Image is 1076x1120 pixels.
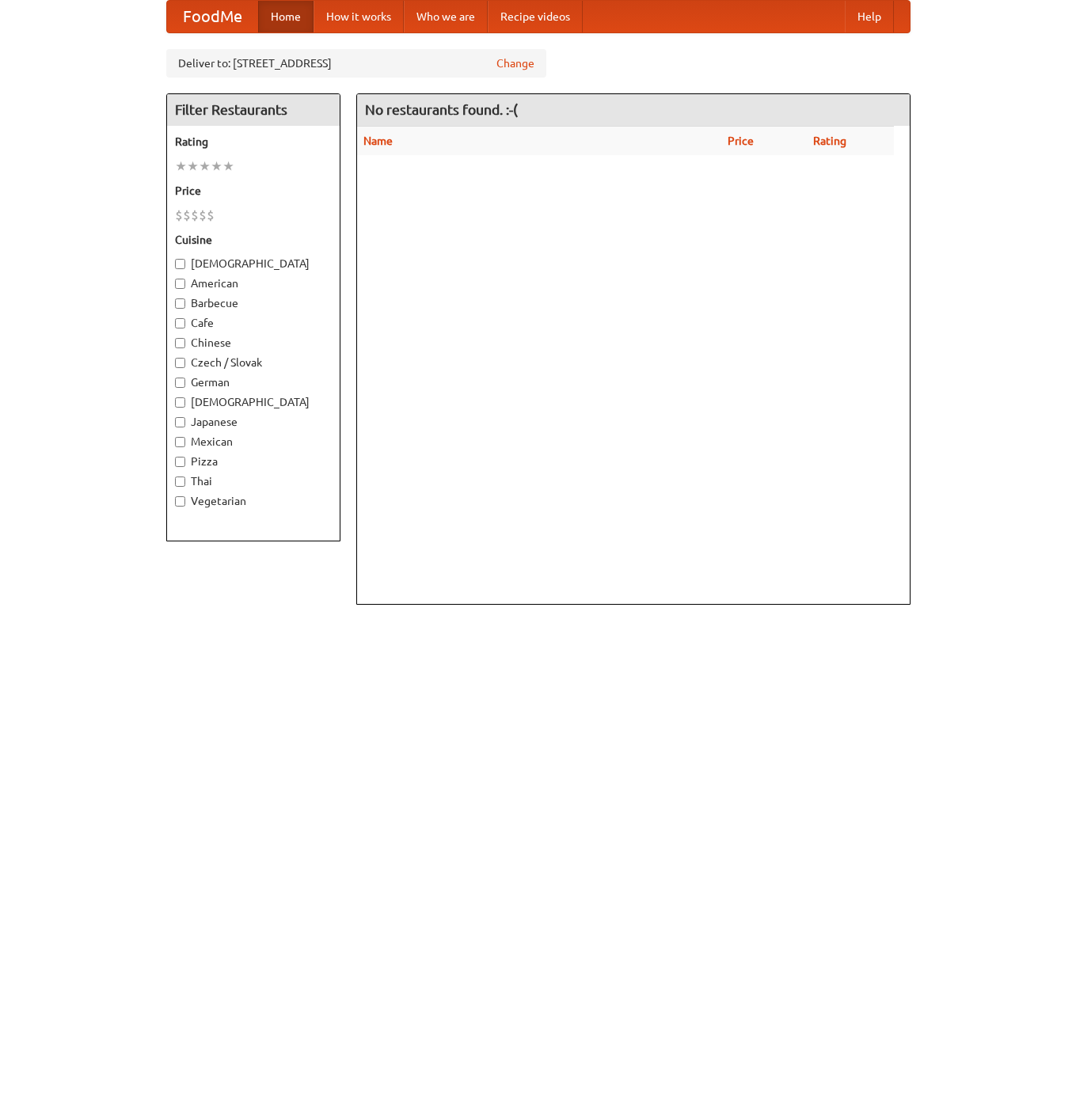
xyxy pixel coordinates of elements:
[175,335,332,351] label: Chinese
[175,394,332,410] label: [DEMOGRAPHIC_DATA]
[207,207,215,224] li: $
[175,134,332,150] h5: Rating
[175,232,332,248] h5: Cuisine
[175,355,332,370] label: Czech / Slovak
[365,102,518,117] ng-pluralize: No restaurants found. :-(
[175,259,185,269] input: [DEMOGRAPHIC_DATA]
[496,55,534,71] a: Change
[175,397,185,408] input: [DEMOGRAPHIC_DATA]
[728,135,754,147] a: Price
[175,414,332,430] label: Japanese
[211,158,222,175] li: ★
[175,493,332,509] label: Vegetarian
[175,295,332,311] label: Barbecue
[166,49,546,78] div: Deliver to: [STREET_ADDRESS]
[199,207,207,224] li: $
[167,94,340,126] h4: Filter Restaurants
[175,298,185,309] input: Barbecue
[191,207,199,224] li: $
[175,315,332,331] label: Cafe
[314,1,404,32] a: How it works
[258,1,314,32] a: Home
[363,135,393,147] a: Name
[175,207,183,224] li: $
[175,457,185,467] input: Pizza
[222,158,234,175] li: ★
[175,256,332,271] label: [DEMOGRAPHIC_DATA]
[175,275,332,291] label: American
[488,1,583,32] a: Recipe videos
[175,496,185,507] input: Vegetarian
[175,358,185,368] input: Czech / Slovak
[175,158,187,175] li: ★
[175,374,332,390] label: German
[175,434,332,450] label: Mexican
[404,1,488,32] a: Who we are
[175,437,185,447] input: Mexican
[845,1,894,32] a: Help
[175,318,185,328] input: Cafe
[175,417,185,427] input: Japanese
[175,183,332,199] h5: Price
[175,378,185,388] input: German
[199,158,211,175] li: ★
[175,279,185,289] input: American
[175,473,332,489] label: Thai
[167,1,258,32] a: FoodMe
[187,158,199,175] li: ★
[175,454,332,469] label: Pizza
[175,476,185,487] input: Thai
[183,207,191,224] li: $
[175,338,185,348] input: Chinese
[813,135,846,147] a: Rating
